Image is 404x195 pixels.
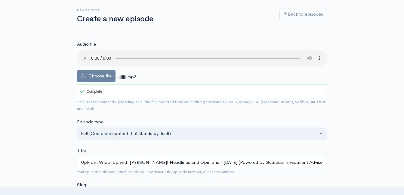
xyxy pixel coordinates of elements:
label: Slug [77,181,86,188]
strong: not [120,169,127,174]
label: Title [77,147,86,154]
small: ZenCast recommends uploading an audio file exported from your editing software as: MP3, Mono, CBR... [77,99,326,111]
div: Complete [80,90,102,93]
div: Complete [77,85,103,98]
label: Episode type [77,118,103,125]
small: Your episode title should include your podcast title, episode number, or season number. [77,169,235,174]
label: Audio file [77,41,96,48]
span: Choose file [88,73,112,79]
input: What is the episode's title? [77,156,327,168]
h1: Create a new episode [77,15,272,23]
button: Full (Complete content that stands by itself) [77,127,327,140]
a: Back to episodes [279,8,327,20]
h6: New episode [77,9,272,12]
div: Full (Complete content that stands by itself) [81,130,318,137]
span: jjjjjjjjjj.mp3 [117,74,136,79]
